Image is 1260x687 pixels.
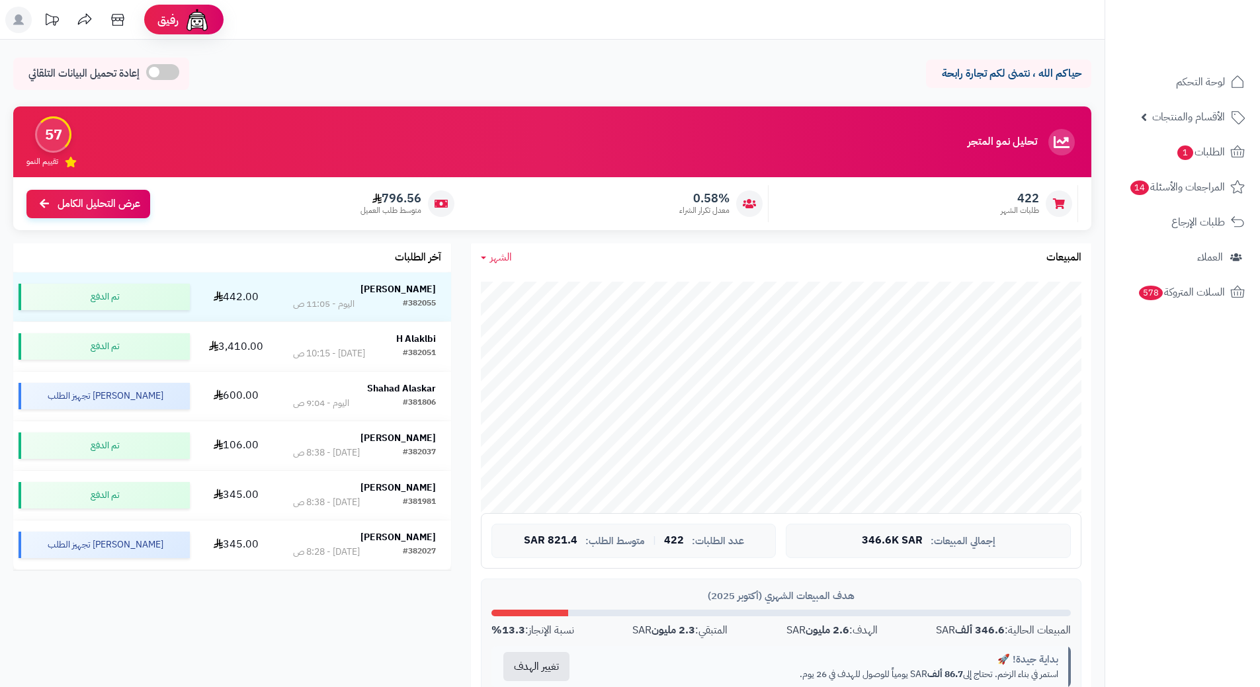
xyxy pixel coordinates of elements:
td: 600.00 [195,372,278,421]
div: تم الدفع [19,284,190,310]
td: 106.00 [195,421,278,470]
span: الشهر [490,249,512,265]
span: 346.6K SAR [862,535,923,547]
span: 0.58% [679,191,730,206]
strong: Shahad Alaskar [367,382,436,395]
a: الشهر [481,250,512,265]
div: #382051 [403,347,436,360]
strong: 346.6 ألف [955,622,1005,638]
span: إجمالي المبيعات: [931,536,995,547]
a: تحديثات المنصة [35,7,68,36]
strong: 2.3 مليون [651,622,695,638]
span: 422 [664,535,684,547]
span: 422 [1001,191,1039,206]
strong: 13.3% [491,622,525,638]
span: 796.56 [360,191,421,206]
div: #381981 [403,496,436,509]
span: 821.4 SAR [524,535,577,547]
div: تم الدفع [19,333,190,360]
span: عرض التحليل الكامل [58,196,140,212]
div: المبيعات الحالية: SAR [936,623,1071,638]
div: #382027 [403,546,436,559]
span: متوسط الطلب: [585,536,645,547]
a: طلبات الإرجاع [1113,206,1252,238]
strong: [PERSON_NAME] [360,530,436,544]
td: 442.00 [195,272,278,321]
span: | [653,536,656,546]
td: 345.00 [195,520,278,569]
img: logo-2.png [1170,35,1247,63]
div: بداية جيدة! 🚀 [591,653,1058,667]
strong: H Alaklbi [396,332,436,346]
span: لوحة التحكم [1176,73,1225,91]
div: اليوم - 11:05 ص [293,298,355,311]
span: 578 [1139,286,1163,300]
strong: 2.6 مليون [806,622,849,638]
a: الطلبات1 [1113,136,1252,168]
span: معدل تكرار الشراء [679,205,730,216]
span: 1 [1177,145,1193,160]
span: العملاء [1197,248,1223,266]
strong: 86.7 ألف [927,667,963,681]
span: المراجعات والأسئلة [1129,178,1225,196]
td: 345.00 [195,471,278,520]
div: تم الدفع [19,482,190,508]
button: تغيير الهدف [503,652,569,681]
div: [DATE] - 8:28 ص [293,546,360,559]
div: #381806 [403,397,436,410]
img: ai-face.png [184,7,210,33]
div: هدف المبيعات الشهري (أكتوبر 2025) [491,589,1071,603]
h3: المبيعات [1046,252,1081,264]
span: طلبات الإرجاع [1171,213,1225,231]
span: طلبات الشهر [1001,205,1039,216]
div: [DATE] - 8:38 ص [293,446,360,460]
div: المتبقي: SAR [632,623,728,638]
a: المراجعات والأسئلة14 [1113,171,1252,203]
span: رفيق [157,12,179,28]
div: #382037 [403,446,436,460]
a: العملاء [1113,241,1252,273]
div: #382055 [403,298,436,311]
div: [PERSON_NAME] تجهيز الطلب [19,383,190,409]
strong: [PERSON_NAME] [360,481,436,495]
div: نسبة الإنجاز: [491,623,574,638]
span: متوسط طلب العميل [360,205,421,216]
div: الهدف: SAR [786,623,878,638]
strong: [PERSON_NAME] [360,431,436,445]
a: عرض التحليل الكامل [26,190,150,218]
p: حياكم الله ، نتمنى لكم تجارة رابحة [936,66,1081,81]
span: عدد الطلبات: [692,536,744,547]
div: [PERSON_NAME] تجهيز الطلب [19,532,190,558]
h3: آخر الطلبات [395,252,441,264]
div: اليوم - 9:04 ص [293,397,349,410]
strong: [PERSON_NAME] [360,282,436,296]
a: لوحة التحكم [1113,66,1252,98]
span: الطلبات [1176,143,1225,161]
span: تقييم النمو [26,156,58,167]
h3: تحليل نمو المتجر [968,136,1037,148]
span: إعادة تحميل البيانات التلقائي [28,66,140,81]
div: تم الدفع [19,432,190,459]
div: [DATE] - 10:15 ص [293,347,365,360]
span: الأقسام والمنتجات [1152,108,1225,126]
p: استمر في بناء الزخم. تحتاج إلى SAR يومياً للوصول للهدف في 26 يوم. [591,668,1058,681]
span: السلات المتروكة [1138,283,1225,302]
div: [DATE] - 8:38 ص [293,496,360,509]
td: 3,410.00 [195,322,278,371]
span: 14 [1130,181,1149,195]
a: السلات المتروكة578 [1113,276,1252,308]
